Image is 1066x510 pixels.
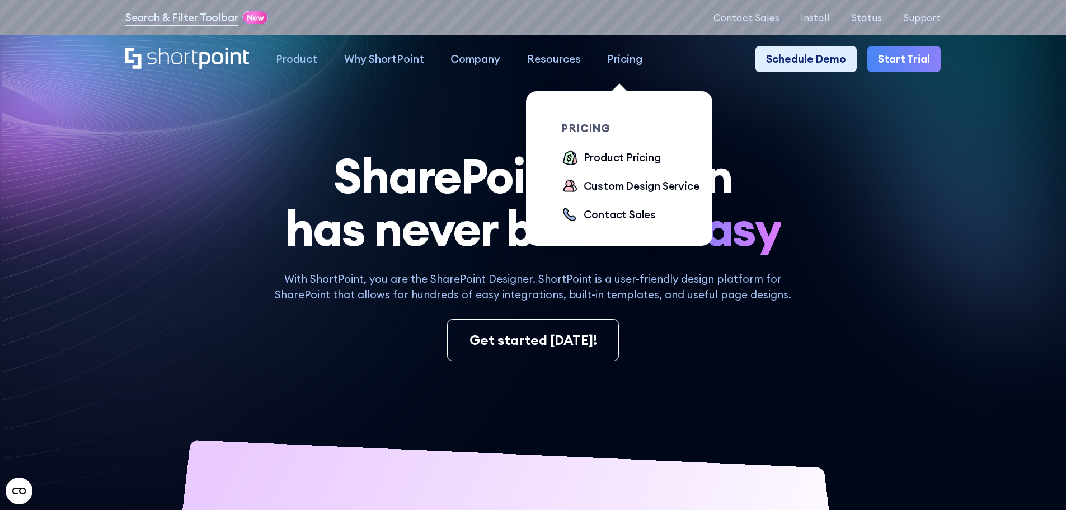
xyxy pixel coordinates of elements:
a: Contact Sales [562,207,656,224]
a: Resources [514,46,594,73]
a: Product Pricing [562,149,660,167]
a: Status [851,12,882,23]
a: Company [437,46,514,73]
iframe: Chat Widget [865,380,1066,510]
a: Contact Sales [713,12,779,23]
div: pricing [562,123,711,134]
div: Get started [DATE]! [469,330,597,350]
a: Search & Filter Toolbar [125,10,238,26]
a: Why ShortPoint [331,46,438,73]
div: Contact Sales [584,207,656,223]
a: Schedule Demo [755,46,857,73]
div: Why ShortPoint [344,51,424,67]
a: Custom Design Service [562,178,699,196]
a: Install [801,12,830,23]
a: Start Trial [867,46,941,73]
a: Support [903,12,941,23]
a: Get started [DATE]! [447,319,618,362]
h1: SharePoint Design has never been [125,149,941,255]
div: Product Pricing [584,149,661,166]
button: Open CMP widget [6,478,32,504]
div: Resources [527,51,581,67]
a: Home [125,48,249,71]
a: Product [262,46,331,73]
div: Custom Design Service [584,178,699,194]
div: Company [450,51,500,67]
p: With ShortPoint, you are the SharePoint Designer. ShortPoint is a user-friendly design platform f... [263,271,802,303]
a: Pricing [594,46,656,73]
div: Product [276,51,317,67]
div: Pricing [607,51,642,67]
